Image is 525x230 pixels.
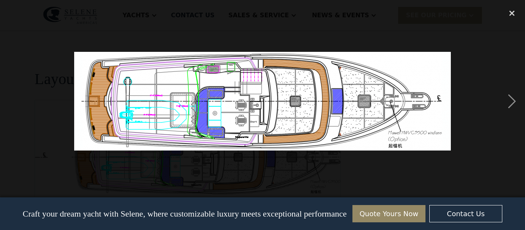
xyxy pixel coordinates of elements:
a: Quote Yours Now [352,205,425,222]
p: Craft your dream yacht with Selene, where customizable luxury meets exceptional performance [23,209,347,219]
a: Contact Us [429,205,502,222]
img: 6717e51a568b34f160a4eb5f_draw60-1-980x257.png [74,52,451,151]
div: close lightbox [499,5,525,22]
div: next image [499,5,525,198]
